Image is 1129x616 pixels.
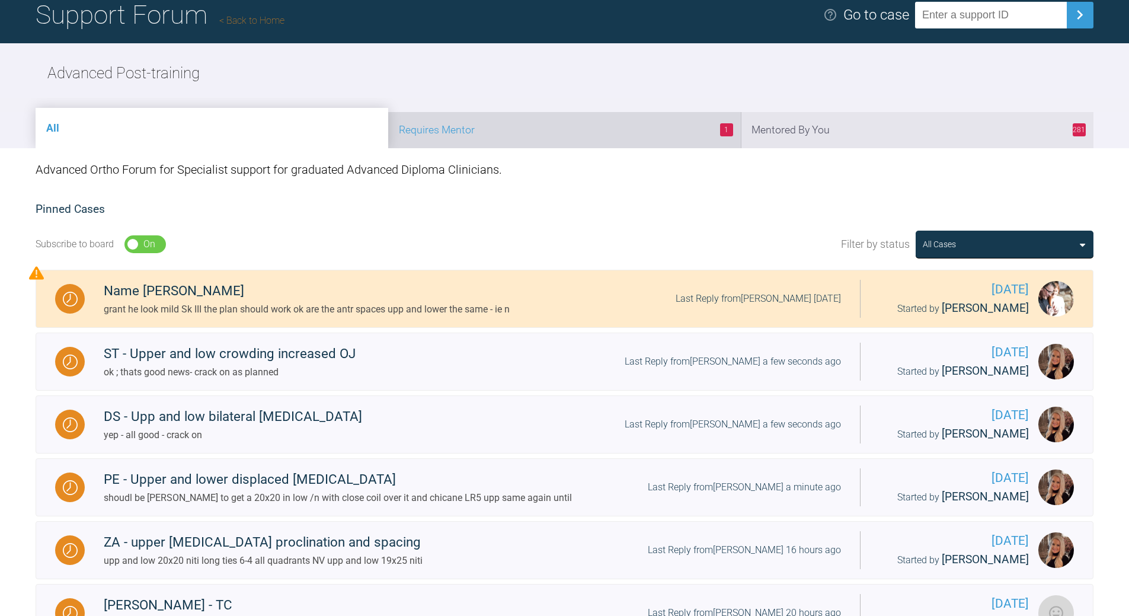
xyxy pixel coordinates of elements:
div: grant he look mild Sk III the plan should work ok are the antr spaces upp and lower the same - ie n [104,302,510,317]
img: Priority [29,266,44,280]
li: All [36,108,388,148]
div: Advanced Ortho Forum for Specialist support for graduated Advanced Diploma Clinicians. [36,148,1093,191]
a: WaitingDS - Upp and low bilateral [MEDICAL_DATA]yep - all good - crack onLast Reply from[PERSON_N... [36,395,1093,454]
a: WaitingZA - upper [MEDICAL_DATA] proclination and spacingupp and low 20x20 niti long ties 6-4 all... [36,521,1093,579]
div: Started by [879,551,1029,569]
span: Filter by status [841,236,910,253]
img: help.e70b9f3d.svg [823,8,837,22]
span: [PERSON_NAME] [942,364,1029,378]
div: All Cases [923,238,956,251]
h2: Pinned Cases [36,200,1093,219]
img: Grant McAree [1038,281,1074,317]
a: WaitingName [PERSON_NAME]grant he look mild Sk III the plan should work ok are the antr spaces up... [36,270,1093,328]
img: Waiting [63,417,78,432]
span: [PERSON_NAME] [942,427,1029,441]
div: shoudl be [PERSON_NAME] to get a 20x20 in low /n with close coil over it and chicane LR5 upp same... [104,490,572,506]
img: Emma Wall [1038,344,1074,379]
img: Emma Wall [1038,407,1074,442]
span: [DATE] [879,594,1029,614]
input: Enter a support ID [915,2,1067,28]
div: Started by [879,488,1029,506]
li: Mentored By You [741,112,1093,148]
div: Last Reply from [PERSON_NAME] [DATE] [676,291,841,307]
span: [DATE] [879,406,1029,425]
div: Started by [879,362,1029,381]
div: DS - Upp and low bilateral [MEDICAL_DATA] [104,406,362,427]
div: Started by [879,299,1029,318]
span: [PERSON_NAME] [942,301,1029,315]
div: yep - all good - crack on [104,427,362,443]
img: Waiting [63,480,78,495]
div: ZA - upper [MEDICAL_DATA] proclination and spacing [104,532,423,553]
span: 281 [1073,123,1086,136]
div: Name [PERSON_NAME] [104,280,510,302]
div: On [143,237,155,252]
div: upp and low 20x20 niti long ties 6-4 all quadrants NV upp and low 19x25 niti [104,553,423,569]
div: PE - Upper and lower displaced [MEDICAL_DATA] [104,469,572,490]
a: WaitingPE - Upper and lower displaced [MEDICAL_DATA]shoudl be [PERSON_NAME] to get a 20x20 in low... [36,458,1093,516]
a: Back to Home [219,15,284,26]
img: chevronRight.28bd32b0.svg [1070,5,1089,24]
img: Emma Wall [1038,470,1074,505]
img: Waiting [63,355,78,369]
div: ok ; thats good news- crack on as planned [104,365,356,380]
span: [DATE] [879,343,1029,362]
span: [PERSON_NAME] [942,490,1029,503]
span: [DATE] [879,531,1029,551]
div: Last Reply from [PERSON_NAME] a minute ago [648,480,841,495]
img: Waiting [63,543,78,558]
h2: Advanced Post-training [47,61,200,86]
img: Waiting [63,292,78,307]
a: WaitingST - Upper and low crowding increased OJok ; thats good news- crack on as plannedLast Repl... [36,333,1093,391]
span: [DATE] [879,468,1029,488]
span: [DATE] [879,280,1029,299]
span: 1 [720,123,733,136]
div: ST - Upper and low crowding increased OJ [104,343,356,365]
div: Subscribe to board [36,237,114,252]
div: [PERSON_NAME] - TC [104,595,500,616]
div: Last Reply from [PERSON_NAME] a few seconds ago [625,417,841,432]
li: Requires Mentor [388,112,741,148]
div: Started by [879,425,1029,443]
div: Go to case [843,4,909,26]
span: [PERSON_NAME] [942,553,1029,566]
img: Emma Wall [1038,532,1074,568]
div: Last Reply from [PERSON_NAME] a few seconds ago [625,354,841,369]
div: Last Reply from [PERSON_NAME] 16 hours ago [648,542,841,558]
